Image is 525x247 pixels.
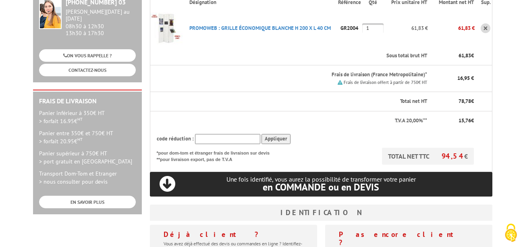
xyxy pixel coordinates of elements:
span: en COMMANDE ou en DEVIS [263,181,379,193]
p: 61,83 € [384,21,428,35]
sup: HT [77,116,83,122]
p: T.V.A 20,00%** [157,117,427,125]
sup: HT [77,136,83,142]
div: 08h30 à 12h30 13h30 à 17h30 [66,8,136,36]
span: 94,54 [442,151,464,161]
p: Une fois identifié, vous aurez la possibilité de transformer votre panier [150,176,492,192]
h3: Identification [150,205,492,221]
span: > forfait 20.95€ [39,138,83,145]
span: code réduction : [157,135,194,142]
p: Frais de livraison (France Metropolitaine)* [189,71,427,79]
h4: Pas encore client ? [339,230,479,247]
p: € [434,52,473,60]
small: Frais de livraison offert à partir de 750€ HT [344,80,427,85]
span: 61,83 [459,52,471,59]
a: PROMOWEB : GRILLE éCONOMIQUE BLANCHE H 200 X L 40 CM [189,25,331,31]
p: TOTAL NET TTC € [382,148,474,165]
p: 61,83 € [428,21,474,35]
p: *pour dom-tom et étranger frais de livraison sur devis **pour livraison export, pas de T.V.A [157,148,278,163]
span: 16,95 € [457,75,474,82]
th: Sous total brut HT [183,46,428,65]
img: PROMOWEB : GRILLE éCONOMIQUE BLANCHE H 200 X L 40 CM [150,12,183,44]
input: Appliquer [261,134,291,144]
h4: Déjà client ? [164,230,303,239]
p: GR2004 [338,21,362,35]
p: Panier inférieur à 350€ HT [39,109,136,125]
span: > nous consulter pour devis [39,178,108,185]
span: 15,76 [459,117,471,124]
p: € [434,98,473,105]
p: Total net HT [157,98,427,105]
p: Transport Dom-Tom et Etranger [39,170,136,186]
img: Cookies (fenêtre modale) [501,223,521,243]
h2: Frais de Livraison [39,98,136,105]
span: > forfait 16.95€ [39,117,83,125]
a: EN SAVOIR PLUS [39,196,136,208]
div: [PERSON_NAME][DATE] au [DATE] [66,8,136,22]
p: € [434,117,473,125]
p: Panier supérieur à 750€ HT [39,149,136,165]
p: Panier entre 350€ et 750€ HT [39,129,136,145]
img: picto.png [338,80,342,85]
a: ON VOUS RAPPELLE ? [39,49,136,62]
a: CONTACTEZ-NOUS [39,64,136,76]
button: Cookies (fenêtre modale) [497,220,525,247]
span: > port gratuit en [GEOGRAPHIC_DATA] [39,158,132,165]
span: 78,78 [459,98,471,105]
